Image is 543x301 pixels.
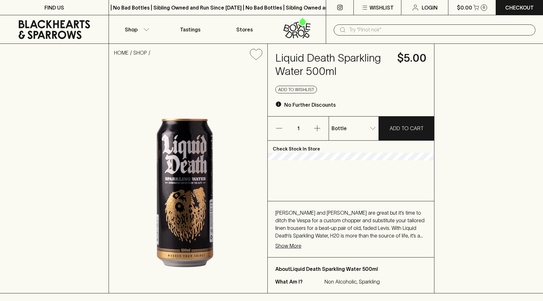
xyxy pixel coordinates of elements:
p: Show More [275,242,301,250]
p: Wishlist [370,4,394,11]
div: Bottle [329,122,379,135]
p: No Further Discounts [284,101,336,109]
img: 36500.png [109,65,267,293]
p: Checkout [505,4,534,11]
button: Shop [109,15,163,43]
p: 0 [483,6,485,9]
a: Tastings [163,15,218,43]
a: HOME [114,50,129,56]
p: What Am I? [275,278,323,285]
button: ADD TO CART [379,117,434,140]
p: Tastings [180,26,200,33]
p: Login [422,4,438,11]
p: FIND US [44,4,64,11]
a: SHOP [133,50,147,56]
span: [PERSON_NAME] and [PERSON_NAME] are great but it’s time to ditch the Vespa for a custom chopper a... [275,210,425,246]
p: 1 [291,117,306,140]
h4: $5.00 [397,51,426,65]
button: Add to wishlist [247,46,265,63]
p: Stores [236,26,253,33]
a: Stores [218,15,272,43]
p: ADD TO CART [390,124,424,132]
p: About Liquid Death Sparkling Water 500ml [275,265,426,273]
h4: Liquid Death Sparkling Water 500ml [275,51,390,78]
p: Non Alcoholic, Sparkling [325,278,380,285]
p: Shop [125,26,137,33]
p: Check Stock In Store [268,141,434,153]
button: Add to wishlist [275,86,317,93]
p: $0.00 [457,4,472,11]
p: Bottle [332,124,347,132]
input: Try "Pinot noir" [349,25,530,35]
